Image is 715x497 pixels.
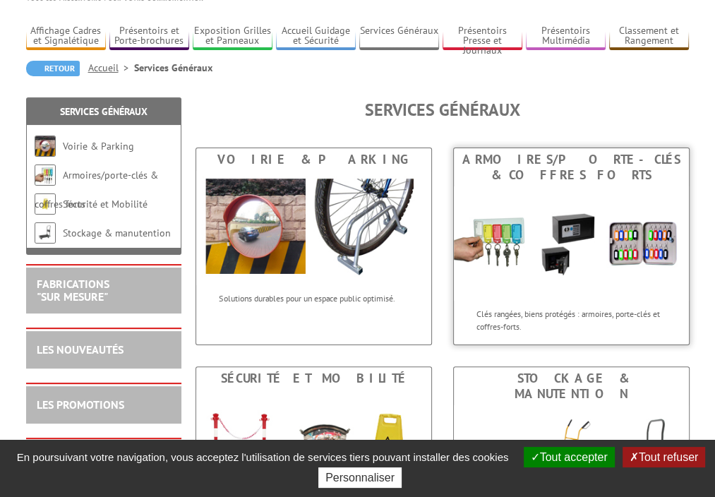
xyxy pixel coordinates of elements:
[109,25,189,48] a: Présentoirs et Porte-brochures
[196,101,690,119] h1: Services Généraux
[134,61,212,75] li: Services Généraux
[26,61,80,76] a: Retour
[63,140,134,152] a: Voirie & Parking
[276,25,356,48] a: Accueil Guidage et Sécurité
[524,447,615,467] button: Tout accepter
[63,227,171,239] a: Stockage & manutention
[443,25,522,48] a: Présentoirs Presse et Journaux
[196,148,432,345] a: Voirie & Parking Voirie & Parking Solutions durables pour un espace public optimisé.
[88,61,134,74] a: Accueil
[37,342,124,357] a: LES NOUVEAUTÉS
[35,169,158,210] a: Armoires/porte-clés & coffres forts
[37,397,124,412] a: LES PROMOTIONS
[60,105,148,118] a: Services Généraux
[10,451,516,463] span: En poursuivant votre navigation, vous acceptez l'utilisation de services tiers pouvant installer ...
[476,308,685,332] p: Clés rangées, biens protégés : armoires, porte-clés et coffres-forts.
[526,25,606,48] a: Présentoirs Multimédia
[359,25,439,48] a: Services Généraux
[609,25,689,48] a: Classement et Rangement
[37,277,109,304] a: FABRICATIONS"Sur Mesure"
[454,186,689,301] img: Armoires/porte-clés & coffres forts
[318,467,402,488] button: Personnaliser (fenêtre modale)
[26,25,106,48] a: Affichage Cadres et Signalétique
[193,25,272,48] a: Exposition Grilles et Panneaux
[623,447,705,467] button: Tout refuser
[35,222,56,244] img: Stockage & manutention
[200,152,428,167] div: Voirie & Parking
[35,164,56,186] img: Armoires/porte-clés & coffres forts
[196,171,431,285] img: Voirie & Parking
[457,371,685,402] div: Stockage & manutention
[219,292,427,304] p: Solutions durables pour un espace public optimisé.
[200,371,428,386] div: Sécurité et Mobilité
[453,148,690,345] a: Armoires/porte-clés & coffres forts Armoires/porte-clés & coffres forts Clés rangées, biens proté...
[63,198,148,210] a: Sécurité et Mobilité
[457,152,685,183] div: Armoires/porte-clés & coffres forts
[35,136,56,157] img: Voirie & Parking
